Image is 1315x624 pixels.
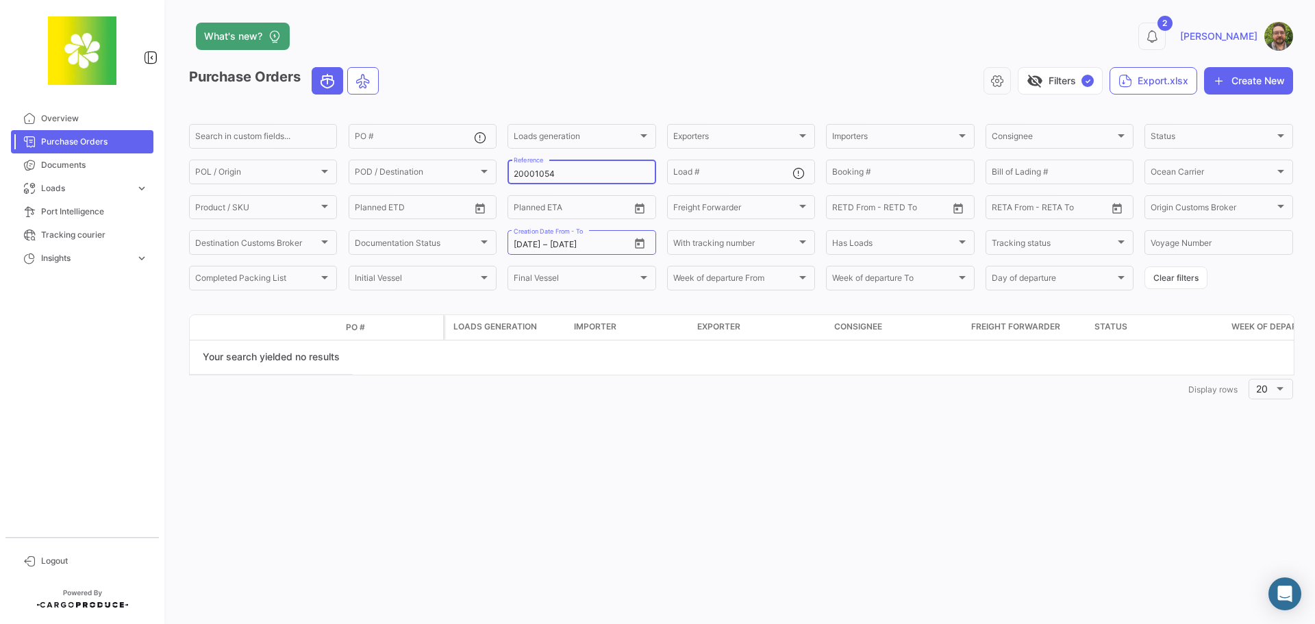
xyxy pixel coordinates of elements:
a: Overview [11,107,153,130]
datatable-header-cell: Freight Forwarder [966,315,1089,340]
input: To [384,205,438,214]
span: Freight Forwarder [971,321,1060,333]
a: Purchase Orders [11,130,153,153]
button: Open calendar [470,198,490,219]
input: From [355,205,374,214]
input: To [550,240,605,249]
span: Ocean Carrier [1151,169,1274,179]
span: Logout [41,555,148,567]
span: Exporters [673,134,797,143]
input: From [832,205,851,214]
button: Open calendar [629,198,650,219]
span: What's new? [204,29,262,43]
span: Week of departure To [832,275,955,285]
span: – [543,240,547,249]
span: Display rows [1188,384,1238,395]
span: visibility_off [1027,73,1043,89]
span: Consignee [992,134,1115,143]
span: Tracking courier [41,229,148,241]
span: Completed Packing List [195,275,318,285]
input: From [514,240,540,249]
a: Port Intelligence [11,200,153,223]
span: 20 [1256,383,1268,395]
span: Product / SKU [195,205,318,214]
span: Week of departure From [673,275,797,285]
span: ✓ [1081,75,1094,87]
datatable-header-cell: Loads generation [445,315,568,340]
span: Loads [41,182,130,195]
span: Overview [41,112,148,125]
span: Loads generation [514,134,637,143]
span: Loads generation [453,321,537,333]
span: Importers [832,134,955,143]
span: Day of departure [992,275,1115,285]
datatable-header-cell: Importer [568,315,692,340]
div: Abrir Intercom Messenger [1268,577,1301,610]
div: Your search yielded no results [190,340,353,375]
span: Origin Customs Broker [1151,205,1274,214]
input: From [514,205,533,214]
button: Open calendar [1107,198,1127,219]
span: PO # [346,321,365,334]
button: Clear filters [1144,266,1207,289]
button: visibility_offFilters✓ [1018,67,1103,95]
span: Tracking status [992,240,1115,249]
span: Initial Vessel [355,275,478,285]
img: 8664c674-3a9e-46e9-8cba-ffa54c79117b.jfif [48,16,116,85]
span: Purchase Orders [41,136,148,148]
datatable-header-cell: Consignee [829,315,966,340]
datatable-header-cell: PO # [340,316,443,339]
span: Final Vessel [514,275,637,285]
span: Destination Customs Broker [195,240,318,249]
button: Ocean [312,68,342,94]
span: Status [1151,134,1274,143]
span: Port Intelligence [41,205,148,218]
input: To [1020,205,1075,214]
button: Air [348,68,378,94]
datatable-header-cell: Transport mode [217,322,251,333]
span: Documentation Status [355,240,478,249]
datatable-header-cell: Exporter [692,315,829,340]
span: Status [1094,321,1127,333]
span: expand_more [136,252,148,264]
span: Consignee [834,321,882,333]
span: Documents [41,159,148,171]
span: With tracking number [673,240,797,249]
datatable-header-cell: Status [1089,315,1226,340]
img: SR.jpg [1264,22,1293,51]
span: POL / Origin [195,169,318,179]
input: From [992,205,1011,214]
span: POD / Destination [355,169,478,179]
span: [PERSON_NAME] [1180,29,1257,43]
input: To [861,205,916,214]
a: Documents [11,153,153,177]
a: Tracking courier [11,223,153,247]
button: Export.xlsx [1110,67,1197,95]
datatable-header-cell: Doc. Status [251,322,340,333]
span: Importer [574,321,616,333]
button: Open calendar [629,233,650,253]
span: Freight Forwarder [673,205,797,214]
span: Insights [41,252,130,264]
button: What's new? [196,23,290,50]
span: Has Loads [832,240,955,249]
span: Exporter [697,321,740,333]
h3: Purchase Orders [189,67,383,95]
button: Create New [1204,67,1293,95]
span: expand_more [136,182,148,195]
input: To [542,205,597,214]
button: Open calendar [948,198,968,219]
